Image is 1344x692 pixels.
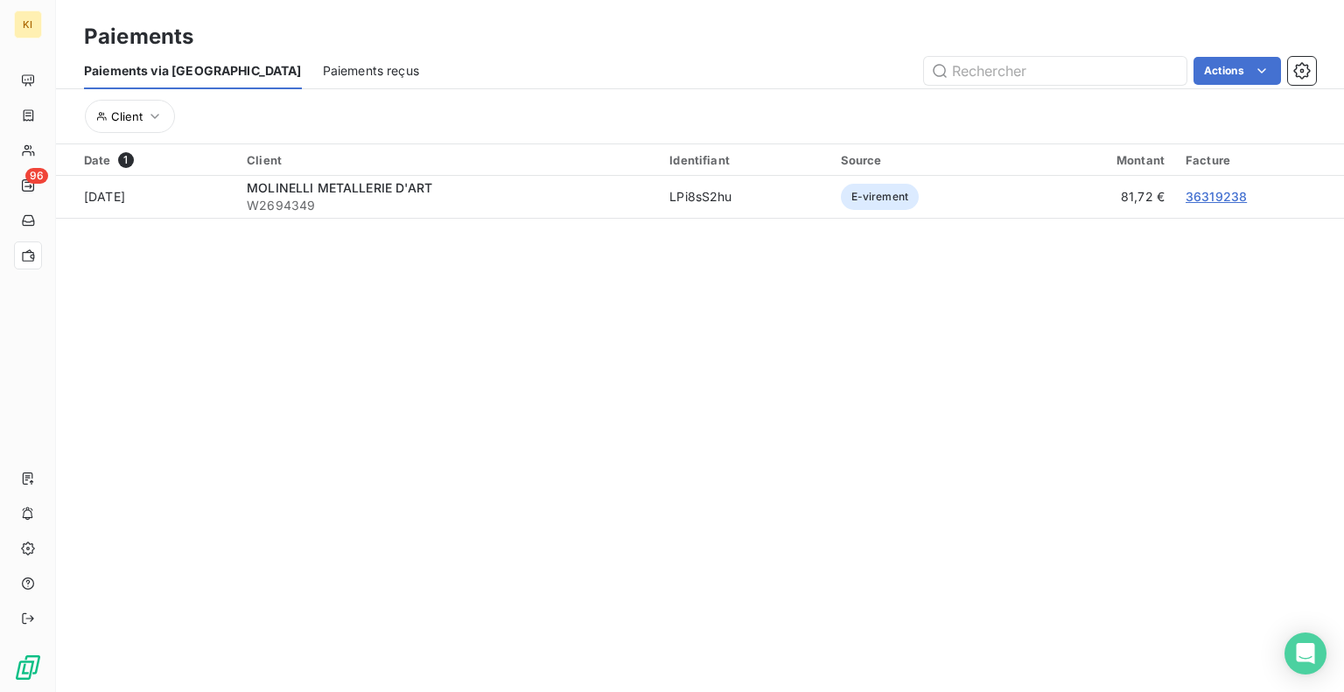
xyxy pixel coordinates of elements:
[118,152,134,168] span: 1
[1284,633,1326,675] div: Open Intercom Messenger
[669,153,819,167] div: Identifiant
[14,10,42,38] div: KI
[111,109,143,123] span: Client
[14,654,42,682] img: Logo LeanPay
[56,176,236,218] td: [DATE]
[841,184,920,210] span: E-virement
[84,21,193,52] h3: Paiements
[1033,176,1175,218] td: 81,72 €
[841,153,1023,167] div: Source
[84,152,226,168] div: Date
[1186,189,1247,204] a: 36319238
[323,62,419,80] span: Paiements reçus
[659,176,829,218] td: LPi8sS2hu
[1193,57,1281,85] button: Actions
[247,153,648,167] div: Client
[1044,153,1165,167] div: Montant
[247,180,432,195] span: MOLINELLI METALLERIE D'ART
[84,62,302,80] span: Paiements via [GEOGRAPHIC_DATA]
[247,197,648,214] span: W2694349
[924,57,1186,85] input: Rechercher
[25,168,48,184] span: 96
[1186,153,1333,167] div: Facture
[85,100,175,133] button: Client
